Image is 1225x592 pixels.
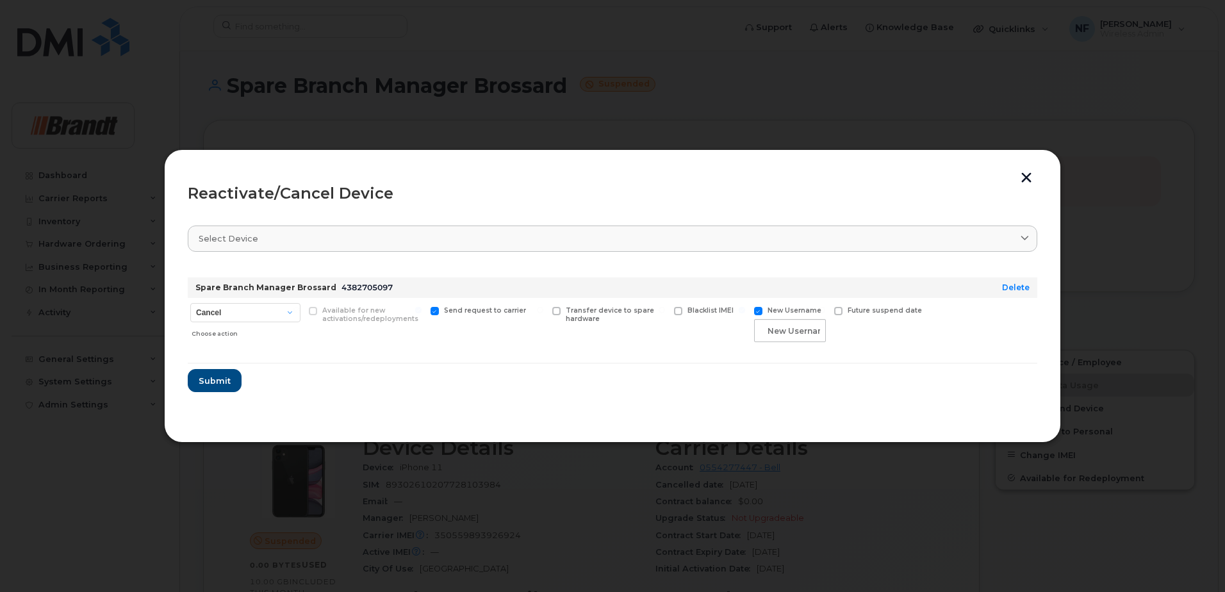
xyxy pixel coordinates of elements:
[192,324,300,339] div: Choose action
[199,233,258,245] span: Select device
[444,306,526,315] span: Send request to carrier
[293,307,300,313] input: Available for new activations/redeployments
[341,283,393,292] span: 4382705097
[819,307,825,313] input: Future suspend date
[739,307,745,313] input: New Username
[1002,283,1030,292] a: Delete
[322,306,418,323] span: Available for new activations/redeployments
[188,369,242,392] button: Submit
[848,306,922,315] span: Future suspend date
[659,307,665,313] input: Blacklist IMEI
[754,319,826,342] input: New Username
[537,307,543,313] input: Transfer device to spare hardware
[415,307,422,313] input: Send request to carrier
[188,226,1037,252] a: Select device
[768,306,821,315] span: New Username
[188,186,1037,201] div: Reactivate/Cancel Device
[195,283,336,292] strong: Spare Branch Manager Brossard
[687,306,734,315] span: Blacklist IMEI
[199,375,231,387] span: Submit
[566,306,654,323] span: Transfer device to spare hardware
